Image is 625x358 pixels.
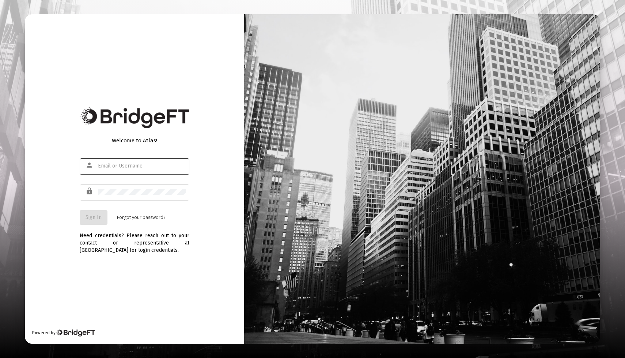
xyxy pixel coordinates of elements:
div: Need credentials? Please reach out to your contact or representative at [GEOGRAPHIC_DATA] for log... [80,225,189,254]
mat-icon: lock [86,187,94,196]
img: Bridge Financial Technology Logo [56,329,95,336]
div: Powered by [32,329,95,336]
button: Sign In [80,210,107,225]
mat-icon: person [86,161,94,170]
img: Bridge Financial Technology Logo [80,107,189,128]
input: Email or Username [98,163,186,169]
span: Sign In [86,214,102,220]
a: Forgot your password? [117,214,165,221]
div: Welcome to Atlas! [80,137,189,144]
